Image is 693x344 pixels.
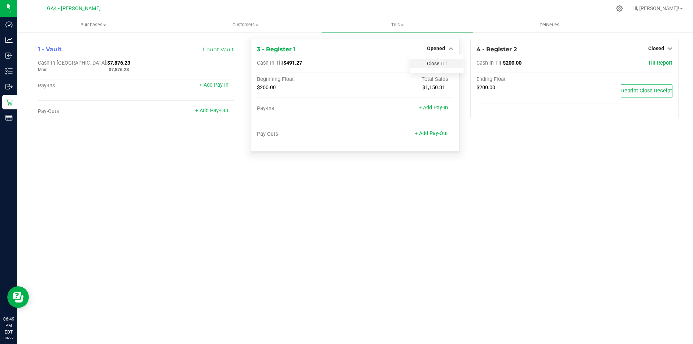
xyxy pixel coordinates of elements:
[621,84,672,97] button: Reprint Close Receipt
[38,46,62,53] span: 1 - Vault
[109,67,129,72] span: $7,876.23
[476,76,575,83] div: Ending Float
[107,60,130,66] span: $7,876.23
[322,22,473,28] span: Tills
[5,36,13,44] inline-svg: Analytics
[7,286,29,308] iframe: Resource center
[476,84,495,91] span: $200.00
[474,17,626,32] a: Deliveries
[257,105,355,112] div: Pay-Ins
[5,114,13,121] inline-svg: Reports
[257,60,283,66] span: Cash In Till
[38,60,107,66] span: Cash In [GEOGRAPHIC_DATA]:
[195,108,228,114] a: + Add Pay-Out
[38,67,49,72] span: Main:
[422,84,445,91] span: $1,150.31
[530,22,569,28] span: Deliveries
[17,22,169,28] span: Purchases
[621,88,672,94] span: Reprint Close Receipt
[5,99,13,106] inline-svg: Retail
[17,17,169,32] a: Purchases
[169,17,321,32] a: Customers
[5,52,13,59] inline-svg: Inbound
[38,83,136,89] div: Pay-Ins
[283,60,302,66] span: $491.27
[321,17,473,32] a: Tills
[257,131,355,138] div: Pay-Outs
[355,76,453,83] div: Total Sales
[476,46,517,53] span: 4 - Register 2
[415,130,448,136] a: + Add Pay-Out
[648,45,664,51] span: Closed
[5,21,13,28] inline-svg: Dashboard
[257,76,355,83] div: Beginning Float
[5,68,13,75] inline-svg: Inventory
[3,316,14,335] p: 06:49 PM EDT
[615,5,624,12] div: Manage settings
[199,82,228,88] a: + Add Pay-In
[427,45,445,51] span: Opened
[257,84,276,91] span: $200.00
[47,5,101,12] span: GA4 - [PERSON_NAME]
[5,83,13,90] inline-svg: Outbound
[648,60,672,66] a: Till Report
[3,335,14,341] p: 08/22
[170,22,321,28] span: Customers
[419,105,448,111] a: + Add Pay-In
[476,60,503,66] span: Cash In Till
[503,60,522,66] span: $200.00
[257,46,296,53] span: 3 - Register 1
[632,5,679,11] span: Hi, [PERSON_NAME]!
[203,46,234,53] a: Count Vault
[38,108,136,115] div: Pay-Outs
[427,61,446,66] a: Close Till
